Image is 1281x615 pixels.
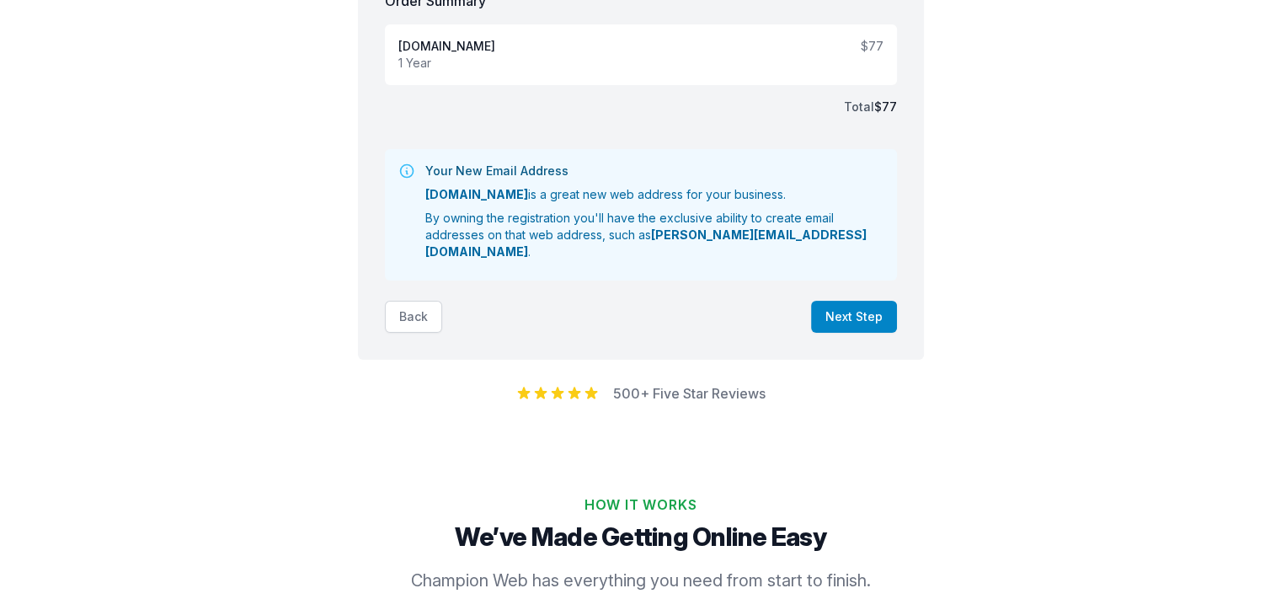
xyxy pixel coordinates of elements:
[398,55,495,72] div: 1 Year
[129,495,1153,515] h2: How It Works
[312,569,969,592] p: Champion Web has everything you need from start to finish.
[874,99,897,114] span: $ 77
[129,521,1153,552] p: We’ve Made Getting Online Easy
[425,210,883,260] p: By owning the registration you'll have the exclusive ability to create email addresses on that we...
[385,301,442,333] button: Back
[811,301,897,333] button: Next Step
[613,385,766,402] a: 500+ Five Star Reviews
[425,186,883,203] p: is a great new web address for your business.
[425,163,883,179] h3: Your New Email Address
[425,187,528,201] strong: [DOMAIN_NAME]
[861,38,883,55] div: $ 77
[398,38,495,55] p: [DOMAIN_NAME]
[844,99,897,115] p: Total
